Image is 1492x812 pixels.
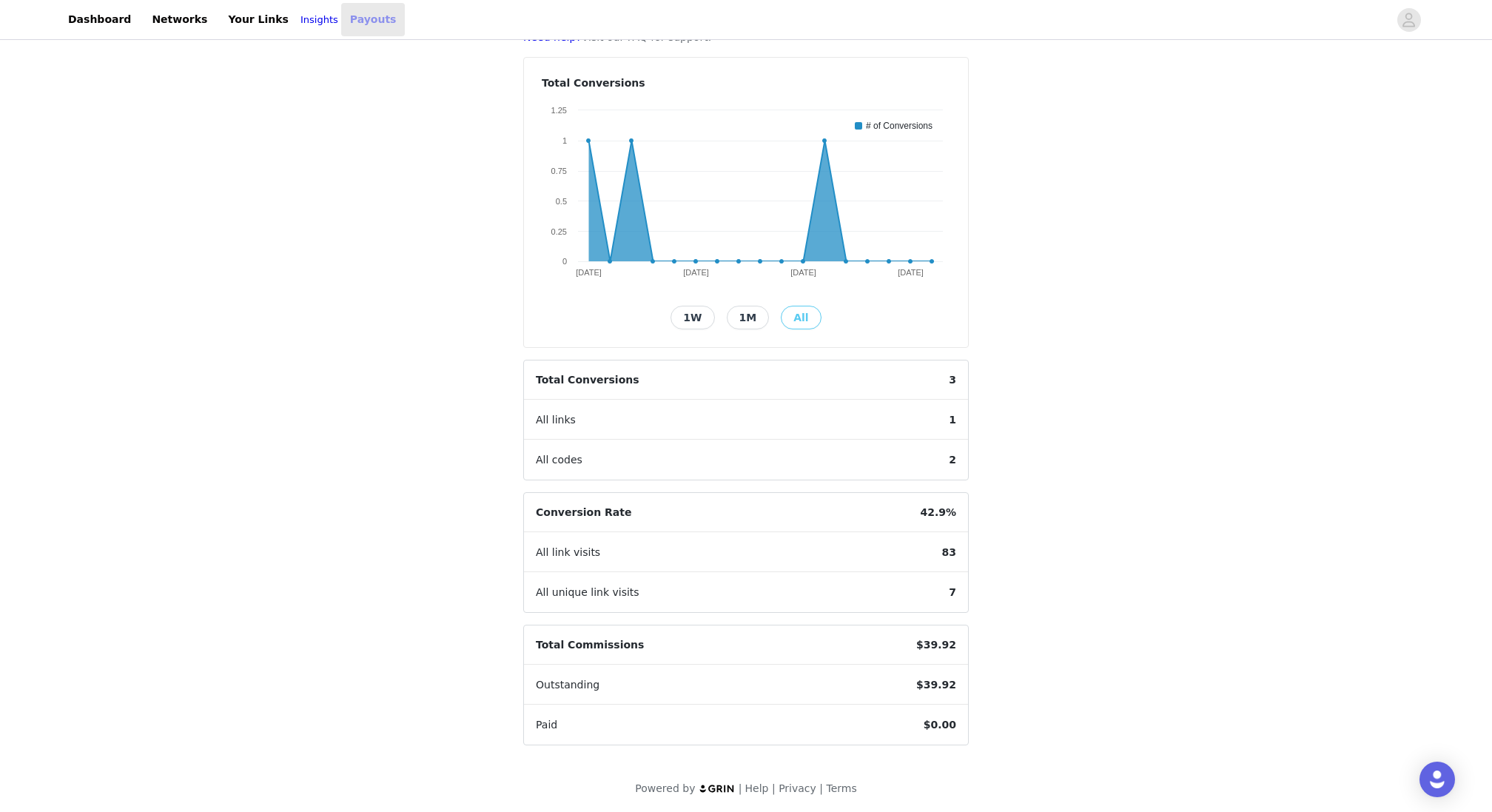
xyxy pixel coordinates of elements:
span: | [739,782,742,794]
span: 3 [937,360,968,400]
text: [DATE] [790,268,816,277]
text: 0 [562,257,567,266]
text: # of Conversions [866,121,932,131]
span: Total Commissions [524,625,656,665]
span: 7 [937,573,968,612]
text: 1.25 [551,106,567,115]
a: Payouts [341,3,406,36]
span: | [772,782,776,794]
a: Help [745,782,769,794]
span: 83 [930,533,968,572]
a: Terms [826,782,856,794]
span: All links [524,400,588,440]
img: logo [699,784,736,793]
a: Your Links [219,3,298,36]
span: $39.92 [904,665,968,705]
a: Networks [143,3,216,36]
text: 1 [562,136,567,145]
span: Paid [524,705,569,745]
button: 1M [727,306,770,329]
a: Insights [300,13,338,27]
span: Conversion Rate [524,493,643,532]
span: $0.00 [912,705,968,745]
span: 2 [937,440,968,480]
span: All codes [524,440,594,480]
span: Outstanding [524,665,611,705]
span: | [819,782,823,794]
h4: Total Conversions [542,76,950,91]
span: Powered by [635,782,695,794]
button: All [781,306,821,329]
span: $39.92 [904,625,968,665]
text: 0.5 [556,197,567,206]
span: All link visits [524,533,612,572]
button: 1W [671,306,714,329]
div: Open Intercom Messenger [1419,762,1455,797]
span: 1 [937,400,968,440]
text: [DATE] [683,268,709,277]
div: avatar [1402,8,1416,32]
text: 0.75 [551,167,567,175]
a: Privacy [779,782,816,794]
text: [DATE] [576,268,602,277]
span: 42.9% [908,493,968,532]
span: Total Conversions [524,360,651,400]
text: 0.25 [551,227,567,236]
text: [DATE] [898,268,924,277]
span: All unique link visits [524,573,651,612]
a: Dashboard [59,3,140,36]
